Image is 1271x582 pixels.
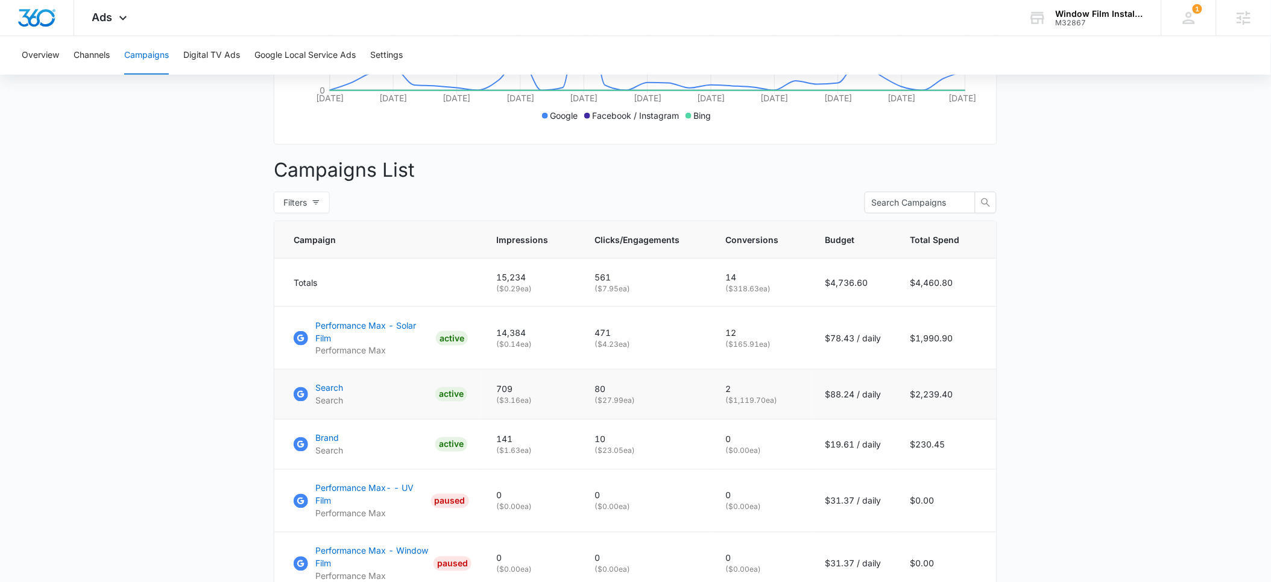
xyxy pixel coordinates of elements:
p: $31.37 / daily [825,495,881,507]
p: ( $0.29 ea) [496,283,566,294]
p: 561 [594,271,697,283]
span: search [976,198,996,207]
p: 15,234 [496,271,566,283]
tspan: [DATE] [634,93,661,103]
tspan: [DATE] [824,93,852,103]
div: ACTIVE [436,331,468,346]
tspan: [DATE] [506,93,534,103]
p: Performance Max- - UV Film [315,482,426,507]
span: Ads [92,11,113,24]
p: 80 [594,383,697,396]
div: account id [1056,19,1144,27]
p: 0 [594,552,697,565]
span: Campaign [294,233,450,246]
p: 2 [726,383,796,396]
p: Campaigns List [274,156,997,185]
p: 0 [726,489,796,502]
a: Google AdsSearchSearchACTIVE [294,382,467,407]
tspan: [DATE] [761,93,789,103]
img: Google Ads [294,437,308,452]
p: 0 [496,552,566,565]
input: Search Campaigns [872,196,959,209]
img: Google Ads [294,387,308,402]
p: ( $318.63 ea) [726,283,796,294]
p: 12 [726,326,796,339]
tspan: [DATE] [316,93,344,103]
p: Search [315,444,343,457]
span: Impressions [496,233,548,246]
p: ( $23.05 ea) [594,446,697,457]
p: 709 [496,383,566,396]
td: $0.00 [896,470,997,533]
p: ( $0.00 ea) [496,565,566,575]
p: 14,384 [496,326,566,339]
tspan: [DATE] [443,93,471,103]
p: $19.61 / daily [825,438,881,451]
p: Performance Max [315,344,431,357]
p: ( $0.00 ea) [594,502,697,513]
tspan: 0 [320,85,325,95]
p: 141 [496,433,566,446]
p: 0 [496,489,566,502]
p: ( $0.14 ea) [496,339,566,350]
a: Google AdsPerformance Max - Solar FilmPerformance MaxACTIVE [294,319,467,357]
p: ( $0.00 ea) [496,502,566,513]
img: Google Ads [294,494,308,508]
p: Brand [315,432,343,444]
p: ( $1.63 ea) [496,446,566,457]
p: ( $0.00 ea) [726,446,796,457]
p: ( $165.91 ea) [726,339,796,350]
p: ( $7.95 ea) [594,283,697,294]
p: $88.24 / daily [825,388,881,401]
button: Campaigns [124,36,169,75]
p: 0 [594,489,697,502]
tspan: [DATE] [949,93,977,103]
span: Filters [283,196,307,209]
div: Totals [294,276,467,289]
button: Channels [74,36,110,75]
div: account name [1056,9,1144,19]
p: 0 [726,552,796,565]
button: Filters [274,192,330,214]
tspan: [DATE] [570,93,598,103]
span: 1 [1193,4,1202,14]
span: Budget [825,233,864,246]
p: Performance Max - Solar Film [315,319,431,344]
p: ( $4.23 ea) [594,339,697,350]
p: ( $0.00 ea) [726,502,796,513]
a: Google AdsBrandSearchACTIVE [294,432,467,457]
tspan: [DATE] [379,93,407,103]
p: Performance Max [315,507,426,520]
div: PAUSED [434,557,471,571]
p: ( $1,119.70 ea) [726,396,796,406]
button: Settings [370,36,403,75]
p: 471 [594,326,697,339]
span: Total Spend [910,233,960,246]
td: $230.45 [896,420,997,470]
p: $78.43 / daily [825,332,881,344]
div: notifications count [1193,4,1202,14]
td: $2,239.40 [896,370,997,420]
p: Search [315,382,343,394]
button: Digital TV Ads [183,36,240,75]
p: ( $0.00 ea) [594,565,697,575]
tspan: [DATE] [888,93,916,103]
button: search [975,192,997,214]
div: ACTIVE [435,387,467,402]
p: Search [315,394,343,407]
span: Clicks/Engagements [594,233,680,246]
p: ( $3.16 ea) [496,396,566,406]
p: Bing [694,109,711,122]
tspan: [DATE] [697,93,725,103]
div: PAUSED [431,494,469,508]
p: Performance Max - Window Film [315,545,429,570]
button: Overview [22,36,59,75]
td: $4,460.80 [896,259,997,307]
p: $31.37 / daily [825,557,881,570]
p: Google [550,109,578,122]
td: $1,990.90 [896,307,997,370]
span: Conversions [726,233,779,246]
p: 14 [726,271,796,283]
p: Facebook / Instagram [593,109,680,122]
p: ( $27.99 ea) [594,396,697,406]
